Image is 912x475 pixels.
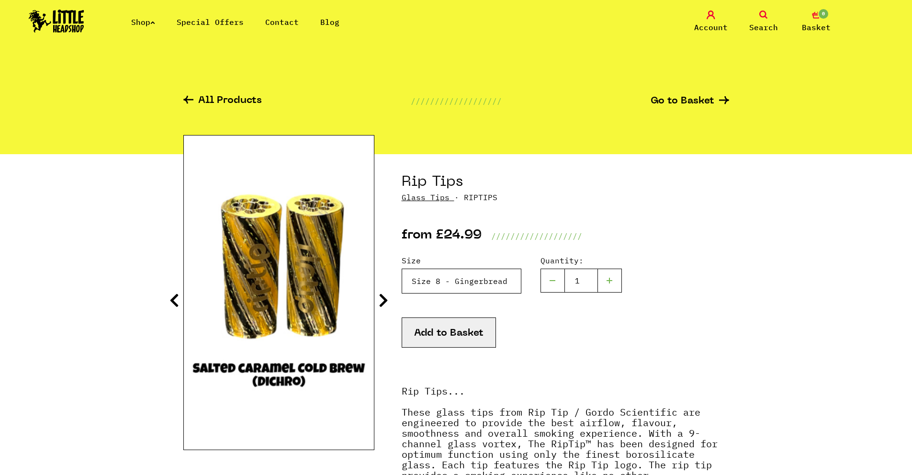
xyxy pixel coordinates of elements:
[177,17,244,27] a: Special Offers
[740,11,788,33] a: Search
[402,230,482,242] p: from £24.99
[265,17,299,27] a: Contact
[651,96,729,106] a: Go to Basket
[320,17,339,27] a: Blog
[402,173,729,192] h1: Rip Tips
[131,17,155,27] a: Shop
[183,96,262,107] a: All Products
[818,8,829,20] span: 0
[749,22,778,33] span: Search
[184,174,374,411] img: Rip Tips image 4
[402,192,729,203] p: · RIPTIPS
[792,11,840,33] a: 0 Basket
[402,192,450,202] a: Glass Tips
[411,95,502,107] p: ///////////////////
[402,255,521,266] label: Size
[802,22,831,33] span: Basket
[694,22,728,33] span: Account
[491,230,582,242] p: ///////////////////
[540,255,622,266] label: Quantity:
[402,317,496,348] button: Add to Basket
[29,10,84,33] img: Little Head Shop Logo
[564,269,598,293] input: 1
